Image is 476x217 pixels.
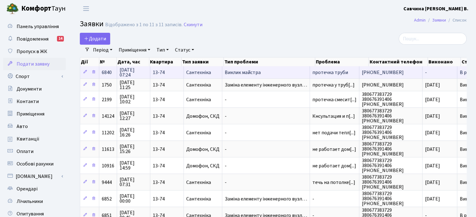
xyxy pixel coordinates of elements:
[120,67,147,77] span: [DATE] 07:24
[3,108,66,120] a: Приміщення
[102,146,114,153] span: 11613
[3,45,66,58] a: Пропуск в ЖК
[362,92,420,107] span: 380677383729 380676391406 [PHONE_NUMBER]
[102,129,114,136] span: 11202
[312,146,356,153] span: не работает дом[...]
[315,57,369,66] th: Проблема
[312,162,356,169] span: не работает дом[...]
[405,14,476,27] nav: breadcrumb
[225,97,307,102] span: -
[120,80,147,90] span: [DATE] 11:25
[186,180,219,185] span: Сантехніка
[425,129,440,136] span: [DATE]
[425,96,440,103] span: [DATE]
[102,96,112,103] span: 2199
[120,94,147,104] span: [DATE] 10:02
[182,57,224,66] th: Тип заявки
[3,20,66,33] a: Панель управління
[362,82,420,87] span: [PHONE_NUMBER]
[3,133,66,145] a: Квитанції
[3,145,66,158] a: Оплати
[153,70,181,75] span: 13-74
[21,3,51,13] b: Комфорт
[84,35,106,42] span: Додати
[3,95,66,108] a: Контакти
[153,130,181,135] span: 13-74
[17,61,49,67] span: Подати заявку
[102,81,112,88] span: 1750
[17,160,54,167] span: Особові рахунки
[362,158,420,173] span: 380677383729 380676391406 [PHONE_NUMBER]
[425,179,440,186] span: [DATE]
[17,136,39,142] span: Квитанції
[3,195,66,208] a: Лічильники
[153,196,181,201] span: 13-74
[120,127,147,137] span: [DATE] 16:26
[120,111,147,121] span: [DATE] 12:27
[425,113,440,120] span: [DATE]
[3,170,66,183] a: [DOMAIN_NAME]
[225,82,307,87] span: Заміна елементу інженерного вузл…
[425,195,440,202] span: [DATE]
[99,57,117,66] th: №
[120,160,147,170] span: [DATE] 14:59
[102,69,112,76] span: 6840
[6,2,19,15] img: logo.png
[3,33,66,45] a: Повідомлення14
[186,82,219,87] span: Сантехніка
[446,17,467,24] li: Список
[362,141,420,156] span: 380677383729 380676391406 [PHONE_NUMBER]
[186,130,219,135] span: Сантехніка
[3,158,66,170] a: Особові рахунки
[362,108,420,123] span: 380677383729 380676391406 [PHONE_NUMBER]
[369,57,428,66] th: Контактний телефон
[312,179,355,186] span: течь на потолке[...]
[403,5,468,12] b: Савчина [PERSON_NAME] В.
[154,45,171,55] a: Тип
[225,163,307,168] span: -
[3,83,66,95] a: Документи
[78,3,94,14] button: Переключити навігацію
[184,22,202,28] a: Скинути
[399,33,467,45] input: Пошук...
[149,57,182,66] th: Квартира
[432,17,446,23] a: Заявки
[3,183,66,195] a: Орендарі
[312,196,356,201] span: -
[362,175,420,190] span: 380677383729 380676391406 [PHONE_NUMBER]
[17,23,59,30] span: Панель управління
[17,48,47,55] span: Пропуск в ЖК
[17,86,42,92] span: Документи
[172,45,197,55] a: Статус
[120,194,147,204] span: [DATE] 00:00
[17,111,44,117] span: Приміщення
[102,113,114,120] span: 14124
[120,144,147,154] span: [DATE] 15:26
[428,57,461,66] th: Виконано
[57,36,64,42] div: 14
[80,18,104,29] span: Заявки
[312,70,356,75] span: протечка труби
[186,70,219,75] span: Сантехніка
[17,98,39,105] span: Контакти
[225,147,307,152] span: -
[3,70,66,83] a: Спорт
[153,163,181,168] span: 13-74
[117,57,149,66] th: Дата, час
[225,114,307,119] span: -
[225,130,307,135] span: -
[153,97,181,102] span: 13-74
[403,5,468,12] a: Савчина [PERSON_NAME] В.
[425,81,440,88] span: [DATE]
[153,114,181,119] span: 13-74
[120,177,147,187] span: [DATE] 07:31
[362,125,420,140] span: 380677383729 380676391406 [PHONE_NUMBER]
[225,180,307,185] span: -
[425,162,440,169] span: [DATE]
[3,120,66,133] a: Авто
[102,162,114,169] span: 10916
[224,57,315,66] th: Тип проблеми
[186,147,219,152] span: Домофон, СКД
[186,114,219,119] span: Домофон, СКД
[362,70,420,75] span: [PHONE_NUMBER]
